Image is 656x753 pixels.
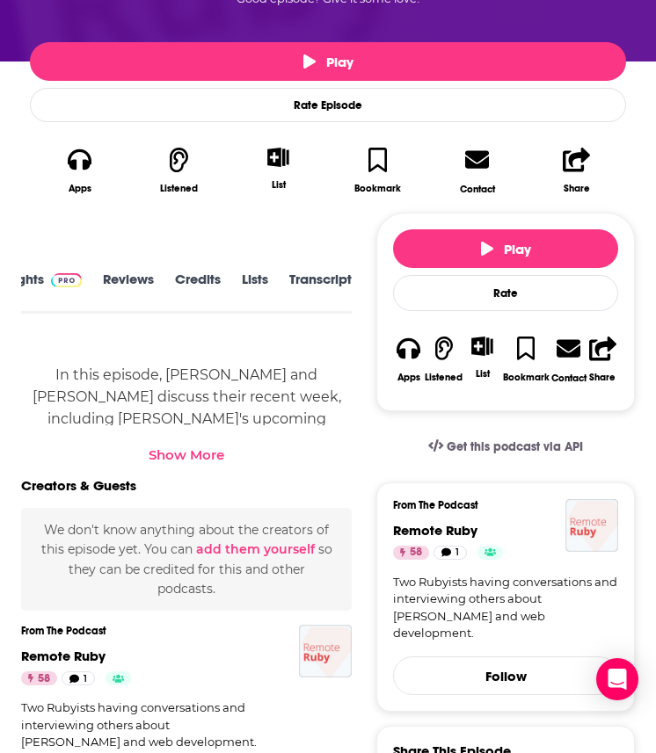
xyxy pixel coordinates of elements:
img: Podchaser Pro [51,273,82,287]
div: Bookmark [503,372,550,383]
div: Contact [551,372,587,384]
span: 1 [456,544,459,561]
button: Play [393,229,618,268]
div: Show More ButtonList [463,325,501,390]
span: Play [303,54,354,70]
button: add them yourself [196,542,315,556]
a: Remote Ruby [393,522,477,539]
a: Two Rubyists having conversations and interviewing others about [PERSON_NAME] and web development. [21,699,267,751]
div: Apps [397,372,420,383]
a: Lists [242,272,268,311]
a: 1 [62,671,95,685]
button: Bookmark [328,136,427,206]
div: List [476,367,490,380]
div: List [272,178,286,191]
span: We don't know anything about the creators of this episode yet . You can so they can be credited f... [41,522,332,597]
h2: Creators & Guests [21,477,136,494]
button: Share [527,136,626,206]
h3: From The Podcast [393,499,604,511]
button: Listened [129,136,229,206]
a: Contact [550,325,587,395]
h3: From The Podcast [21,625,338,637]
div: Contact [460,183,495,195]
div: Bookmark [354,183,401,194]
button: Follow [393,656,618,695]
div: Listened [425,372,463,383]
div: Apps [69,183,91,194]
button: Listened [424,325,463,395]
span: 58 [38,670,50,688]
div: Rate Episode [30,88,626,122]
button: Apps [30,136,129,206]
a: 58 [21,671,57,685]
div: Open Intercom Messenger [596,658,638,700]
span: Get this podcast via API [447,439,583,454]
div: Rate [393,275,618,311]
a: Two Rubyists having conversations and interviewing others about [PERSON_NAME] and web development. [393,574,618,642]
a: Reviews [103,272,154,311]
a: Credits [175,272,221,311]
div: Listened [160,183,198,194]
span: 58 [410,544,422,561]
a: Contact [427,136,527,206]
img: Remote Ruby [565,499,618,552]
div: Share [564,183,590,194]
button: Play [30,42,626,81]
a: Transcript [289,272,352,311]
span: 1 [84,670,87,688]
a: 58 [393,546,429,560]
button: Apps [393,325,424,395]
div: Show More ButtonList [229,136,328,201]
span: Play [481,241,531,257]
a: Remote Ruby [21,648,106,664]
div: Share [589,372,616,383]
a: Get this podcast via API [414,425,597,468]
img: Remote Ruby [299,625,352,677]
button: Show More Button [464,337,500,356]
a: 1 [434,546,467,560]
button: Bookmark [502,325,550,395]
button: Share [587,325,618,395]
button: Show More Button [260,148,296,167]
